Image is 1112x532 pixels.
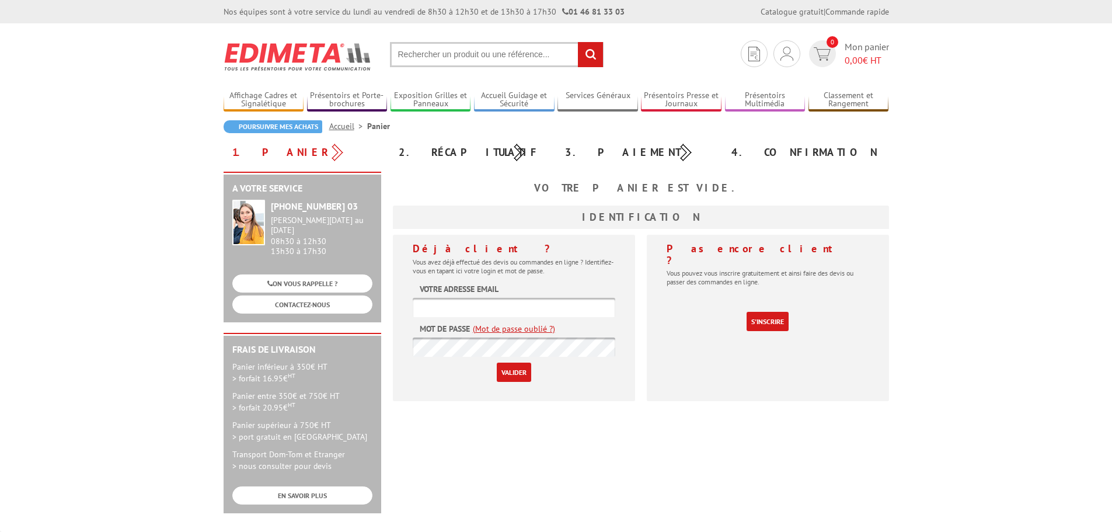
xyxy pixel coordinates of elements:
[808,91,889,110] a: Classement et Rangement
[390,142,556,163] div: 2. Récapitulatif
[367,120,390,132] li: Panier
[556,142,723,163] div: 3. Paiement
[747,312,789,331] a: S'inscrire
[420,323,470,335] label: Mot de passe
[224,35,372,78] img: Edimeta
[391,91,471,110] a: Exposition Grilles et Panneaux
[723,142,889,163] div: 4. Confirmation
[474,91,555,110] a: Accueil Guidage et Sécurité
[224,6,625,18] div: Nos équipes sont à votre service du lundi au vendredi de 8h30 à 12h30 et de 13h30 à 17h30
[725,91,806,110] a: Présentoirs Multimédia
[825,6,889,17] a: Commande rapide
[845,54,863,66] span: 0,00
[420,283,499,295] label: Votre adresse email
[761,6,824,17] a: Catalogue gratuit
[224,142,390,163] div: 1. Panier
[473,323,555,335] a: (Mot de passe oublié ?)
[232,345,372,355] h2: Frais de Livraison
[806,40,889,67] a: devis rapide 0 Mon panier 0,00€ HT
[232,486,372,505] a: EN SAVOIR PLUS
[288,371,295,380] sup: HT
[232,390,372,413] p: Panier entre 350€ et 750€ HT
[232,361,372,384] p: Panier inférieur à 350€ HT
[232,461,332,471] span: > nous consulter pour devis
[641,91,721,110] a: Présentoirs Presse et Journaux
[667,243,869,266] h4: Pas encore client ?
[827,36,838,48] span: 0
[329,121,367,131] a: Accueil
[232,402,295,413] span: > forfait 20.95€
[271,215,372,256] div: 08h30 à 12h30 13h30 à 17h30
[232,373,295,384] span: > forfait 16.95€
[224,91,304,110] a: Affichage Cadres et Signalétique
[413,243,615,255] h4: Déjà client ?
[761,6,889,18] div: |
[271,215,372,235] div: [PERSON_NAME][DATE] au [DATE]
[288,401,295,409] sup: HT
[845,54,889,67] span: € HT
[390,42,604,67] input: Rechercher un produit ou une référence...
[232,295,372,314] a: CONTACTEZ-NOUS
[271,200,358,212] strong: [PHONE_NUMBER] 03
[232,432,367,442] span: > port gratuit en [GEOGRAPHIC_DATA]
[393,206,889,229] h3: Identification
[667,269,869,286] p: Vous pouvez vous inscrire gratuitement et ainsi faire des devis ou passer des commandes en ligne.
[557,91,638,110] a: Services Généraux
[578,42,603,67] input: rechercher
[232,183,372,194] h2: A votre service
[224,120,322,133] a: Poursuivre mes achats
[534,181,748,194] b: Votre panier est vide.
[413,258,615,275] p: Vous avez déjà effectué des devis ou commandes en ligne ? Identifiez-vous en tapant ici votre log...
[232,419,372,443] p: Panier supérieur à 750€ HT
[232,200,265,245] img: widget-service.jpg
[562,6,625,17] strong: 01 46 81 33 03
[814,47,831,61] img: devis rapide
[232,448,372,472] p: Transport Dom-Tom et Etranger
[307,91,388,110] a: Présentoirs et Porte-brochures
[232,274,372,293] a: ON VOUS RAPPELLE ?
[845,40,889,67] span: Mon panier
[780,47,793,61] img: devis rapide
[748,47,760,61] img: devis rapide
[497,363,531,382] input: Valider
